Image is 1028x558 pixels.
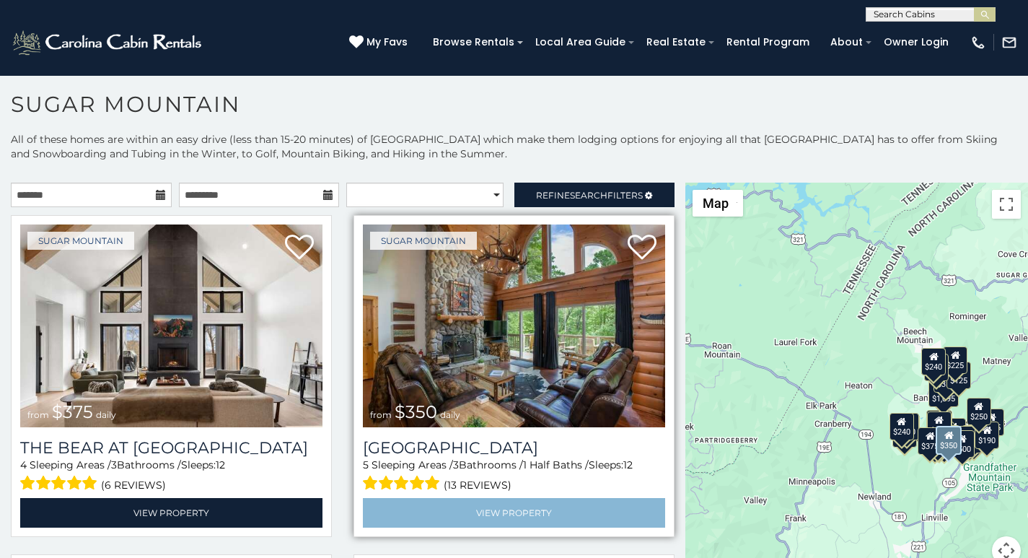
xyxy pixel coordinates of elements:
span: from [27,409,49,420]
span: (6 reviews) [101,476,166,494]
span: Map [703,196,729,211]
div: $200 [941,418,965,445]
span: 3 [453,458,459,471]
div: Sleeping Areas / Bathrooms / Sleeps: [363,458,665,494]
div: $500 [949,430,974,458]
div: $170 [923,354,948,381]
img: phone-regular-white.png [970,35,986,51]
div: $195 [957,426,981,453]
div: $190 [975,422,999,449]
span: $375 [52,401,93,422]
a: Sugar Mountain [27,232,134,250]
span: 3 [111,458,117,471]
span: 4 [20,458,27,471]
div: $190 [926,410,950,437]
span: Refine Filters [536,190,643,201]
a: Add to favorites [285,233,314,263]
div: $125 [946,362,970,389]
span: daily [96,409,116,420]
a: My Favs [349,35,411,51]
a: RefineSearchFilters [514,183,675,207]
div: $265 [927,410,952,437]
div: $350 [936,426,962,455]
a: Sugar Mountain [370,232,477,250]
a: The Bear At [GEOGRAPHIC_DATA] [20,438,322,458]
div: $240 [889,413,913,440]
button: Toggle fullscreen view [992,190,1021,219]
span: 1 Half Baths / [523,458,589,471]
span: $350 [395,401,437,422]
img: White-1-2.png [11,28,206,57]
a: Local Area Guide [528,31,633,53]
div: $300 [926,411,951,439]
img: Grouse Moor Lodge [363,224,665,427]
h3: The Bear At Sugar Mountain [20,438,322,458]
span: 5 [363,458,369,471]
span: 12 [216,458,225,471]
a: View Property [20,498,322,528]
img: The Bear At Sugar Mountain [20,224,322,427]
div: Sleeping Areas / Bathrooms / Sleeps: [20,458,322,494]
button: Change map style [693,190,743,217]
a: Add to favorites [628,233,656,263]
a: About [823,31,870,53]
span: 12 [623,458,633,471]
a: View Property [363,498,665,528]
a: Rental Program [719,31,817,53]
h3: Grouse Moor Lodge [363,438,665,458]
a: [GEOGRAPHIC_DATA] [363,438,665,458]
a: Browse Rentals [426,31,522,53]
div: $375 [918,427,942,455]
span: My Favs [366,35,408,50]
a: The Bear At Sugar Mountain from $375 daily [20,224,322,427]
span: Search [570,190,607,201]
a: Owner Login [877,31,956,53]
span: (13 reviews) [444,476,511,494]
div: $225 [943,346,967,374]
div: $1,095 [928,380,958,407]
span: from [370,409,392,420]
div: $250 [966,398,990,425]
img: mail-regular-white.png [1001,35,1017,51]
span: daily [440,409,460,420]
div: $155 [979,409,1003,436]
div: $240 [921,348,946,375]
a: Grouse Moor Lodge from $350 daily [363,224,665,427]
a: Real Estate [639,31,713,53]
